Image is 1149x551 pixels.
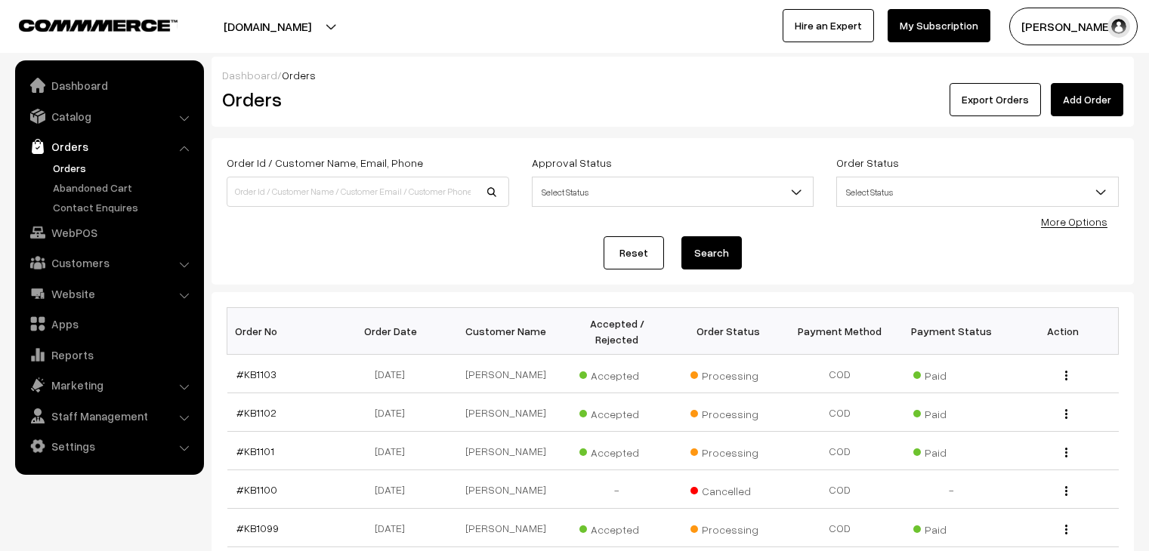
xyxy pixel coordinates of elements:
td: - [896,470,1008,509]
img: Menu [1065,525,1067,534]
span: Paid [913,518,989,537]
span: Accepted [579,364,655,383]
a: Marketing [19,371,199,399]
a: Add Order [1051,83,1123,116]
th: Accepted / Rejected [561,308,673,355]
td: [DATE] [338,509,450,547]
a: Staff Management [19,402,199,429]
a: Contact Enquires [49,199,199,215]
span: Processing [690,364,766,383]
td: [DATE] [338,355,450,393]
a: Reports [19,341,199,368]
a: Apps [19,310,199,337]
span: Processing [690,518,766,537]
span: Accepted [579,402,655,422]
td: COD [784,470,896,509]
span: Paid [913,402,989,422]
a: Dashboard [222,69,277,82]
img: Menu [1065,409,1067,419]
a: Orders [49,160,199,176]
th: Action [1007,308,1119,355]
a: #KB1103 [236,368,276,380]
a: #KB1100 [236,483,277,496]
span: Orders [282,69,316,82]
th: Payment Status [896,308,1008,355]
a: Customers [19,249,199,276]
img: Menu [1065,371,1067,380]
th: Customer Name [450,308,562,355]
a: COMMMERCE [19,15,151,33]
img: Menu [1065,486,1067,496]
button: Export Orders [950,83,1041,116]
td: COD [784,393,896,432]
td: [PERSON_NAME] [450,470,562,509]
td: [PERSON_NAME] [450,509,562,547]
a: Orders [19,133,199,160]
h2: Orders [222,88,508,111]
img: Menu [1065,448,1067,457]
a: More Options [1041,215,1107,228]
img: COMMMERCE [19,20,178,31]
button: Search [681,236,742,269]
a: Catalog [19,103,199,130]
td: [PERSON_NAME] [450,355,562,393]
input: Order Id / Customer Name / Customer Email / Customer Phone [227,177,509,207]
a: Abandoned Cart [49,180,199,195]
th: Payment Method [784,308,896,355]
a: Dashboard [19,72,199,99]
th: Order Date [338,308,450,355]
td: [PERSON_NAME] [450,432,562,470]
td: [DATE] [338,470,450,509]
span: Select Status [532,177,814,207]
span: Select Status [836,177,1119,207]
div: / [222,67,1123,83]
th: Order No [227,308,339,355]
td: [DATE] [338,393,450,432]
a: Reset [604,236,664,269]
a: Settings [19,432,199,460]
img: user [1107,15,1130,38]
span: Paid [913,441,989,460]
span: Accepted [579,441,655,460]
button: [PERSON_NAME]… [1009,8,1138,45]
td: [PERSON_NAME] [450,393,562,432]
td: COD [784,432,896,470]
a: Website [19,280,199,307]
a: My Subscription [888,9,990,42]
label: Order Id / Customer Name, Email, Phone [227,155,423,171]
a: #KB1099 [236,522,279,534]
a: WebPOS [19,219,199,246]
span: Processing [690,402,766,422]
a: #KB1102 [236,406,276,419]
label: Order Status [836,155,899,171]
td: COD [784,355,896,393]
td: - [561,470,673,509]
span: Processing [690,441,766,460]
span: Cancelled [690,479,766,499]
label: Approval Status [532,155,612,171]
span: Accepted [579,518,655,537]
td: [DATE] [338,432,450,470]
a: Hire an Expert [783,9,874,42]
button: [DOMAIN_NAME] [171,8,364,45]
th: Order Status [673,308,785,355]
span: Select Status [533,179,814,205]
a: #KB1101 [236,445,274,457]
td: COD [784,509,896,547]
span: Paid [913,364,989,383]
span: Select Status [837,179,1118,205]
